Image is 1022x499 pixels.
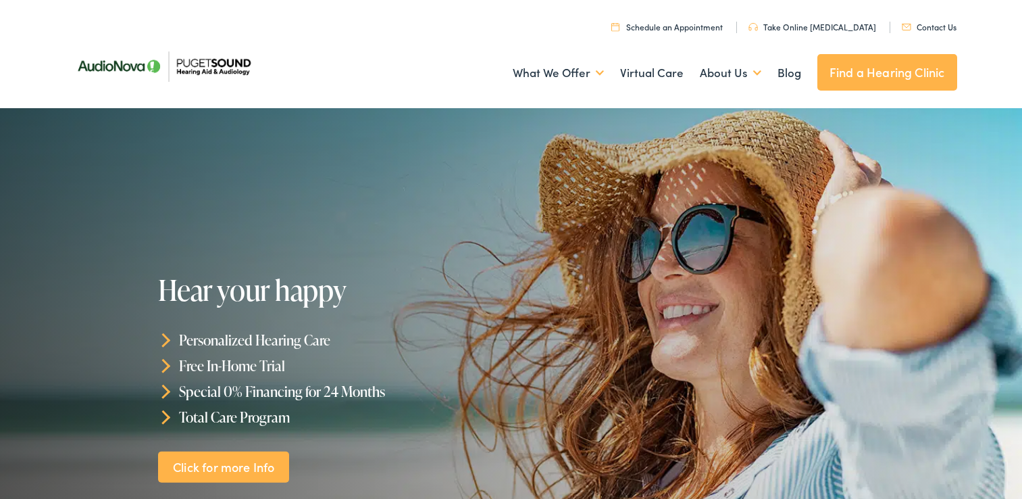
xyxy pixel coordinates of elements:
a: What We Offer [513,48,604,98]
a: About Us [700,48,761,98]
img: utility icon [902,24,911,30]
a: Virtual Care [620,48,684,98]
li: Special 0% Financing for 24 Months [158,379,515,404]
li: Personalized Hearing Care [158,327,515,353]
h1: Hear your happy [158,275,515,306]
li: Free In-Home Trial [158,353,515,379]
a: Take Online [MEDICAL_DATA] [748,21,876,32]
img: utility icon [748,23,758,31]
a: Find a Hearing Clinic [817,54,957,91]
a: Contact Us [902,21,956,32]
img: utility icon [611,22,619,31]
li: Total Care Program [158,404,515,429]
a: Blog [777,48,801,98]
a: Click for more Info [158,451,289,483]
a: Schedule an Appointment [611,21,723,32]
